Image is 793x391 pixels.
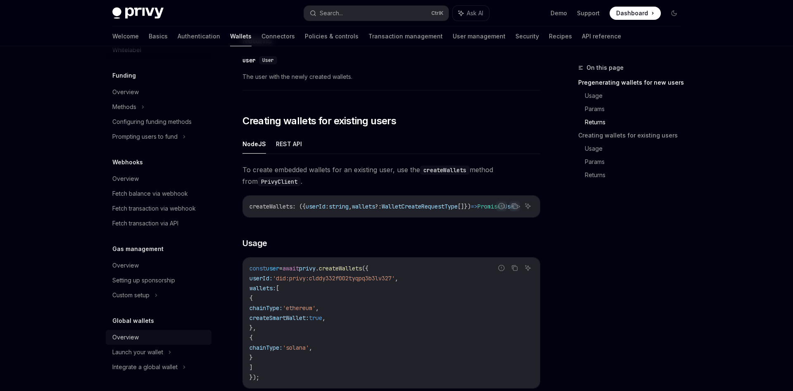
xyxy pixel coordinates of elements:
[106,201,211,216] a: Fetch transaction via webhook
[242,56,256,64] div: user
[316,304,319,312] span: ,
[306,203,325,210] span: userId
[230,26,252,46] a: Wallets
[362,265,368,272] span: ({
[112,347,163,357] div: Launch your wallet
[242,114,396,128] span: Creating wallets for existing users
[375,203,382,210] span: ?:
[112,244,164,254] h5: Gas management
[453,6,489,21] button: Ask AI
[496,263,507,273] button: Report incorrect code
[112,362,178,372] div: Integrate a global wallet
[106,216,211,231] a: Fetch transaction via API
[325,203,329,210] span: :
[322,314,325,322] span: ,
[262,57,274,64] span: User
[283,265,299,272] span: await
[106,171,211,186] a: Overview
[149,26,168,46] a: Basics
[249,334,253,341] span: {
[578,129,687,142] a: Creating wallets for existing users
[112,218,178,228] div: Fetch transaction via API
[112,174,139,184] div: Overview
[522,201,533,211] button: Ask AI
[112,132,178,142] div: Prompting users to fund
[112,117,192,127] div: Configuring funding methods
[458,203,471,210] span: []})
[242,164,540,187] span: To create embedded wallets for an existing user, use the method from .
[305,26,359,46] a: Policies & controls
[112,71,136,81] h5: Funding
[112,189,188,199] div: Fetch balance via webhook
[249,304,283,312] span: chainType:
[249,203,292,210] span: createWallets
[249,364,253,371] span: ]
[515,26,539,46] a: Security
[585,89,687,102] a: Usage
[578,76,687,89] a: Pregenerating wallets for new users
[258,177,301,186] code: PrivyClient
[368,26,443,46] a: Transaction management
[249,344,283,351] span: chainType:
[395,275,398,282] span: ,
[420,166,470,175] code: createWallets
[112,261,139,270] div: Overview
[106,114,211,129] a: Configuring funding methods
[496,201,507,211] button: Report incorrect code
[667,7,681,20] button: Toggle dark mode
[471,203,477,210] span: =>
[242,72,540,82] span: The user with the newly created wallets.
[112,204,196,213] div: Fetch transaction via webhook
[585,102,687,116] a: Params
[112,275,175,285] div: Setting up sponsorship
[577,9,600,17] a: Support
[320,8,343,18] div: Search...
[112,7,164,19] img: dark logo
[242,134,266,154] button: NodeJS
[249,294,253,302] span: {
[106,258,211,273] a: Overview
[242,237,267,249] span: Usage
[349,203,352,210] span: ,
[249,265,266,272] span: const
[551,9,567,17] a: Demo
[112,26,139,46] a: Welcome
[309,314,322,322] span: true
[616,9,648,17] span: Dashboard
[549,26,572,46] a: Recipes
[467,9,483,17] span: Ask AI
[586,63,624,73] span: On this page
[112,290,150,300] div: Custom setup
[249,374,259,381] span: });
[382,203,458,210] span: WalletCreateRequestType
[249,354,253,361] span: }
[477,203,501,210] span: Promise
[610,7,661,20] a: Dashboard
[309,344,312,351] span: ,
[276,284,279,292] span: [
[283,304,316,312] span: 'ethereum'
[316,265,319,272] span: .
[431,10,444,17] span: Ctrl K
[266,265,279,272] span: user
[112,102,136,112] div: Methods
[112,157,143,167] h5: Webhooks
[319,265,362,272] span: createWallets
[453,26,506,46] a: User management
[112,332,139,342] div: Overview
[112,316,154,326] h5: Global wallets
[249,284,276,292] span: wallets:
[106,273,211,288] a: Setting up sponsorship
[509,263,520,273] button: Copy the contents from the code block
[585,142,687,155] a: Usage
[585,155,687,168] a: Params
[178,26,220,46] a: Authentication
[509,201,520,211] button: Copy the contents from the code block
[582,26,621,46] a: API reference
[292,203,306,210] span: : ({
[273,275,395,282] span: 'did:privy:clddy332f002tyqpq3b3lv327'
[112,87,139,97] div: Overview
[276,134,302,154] button: REST API
[249,314,309,322] span: createSmartWallet:
[352,203,375,210] span: wallets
